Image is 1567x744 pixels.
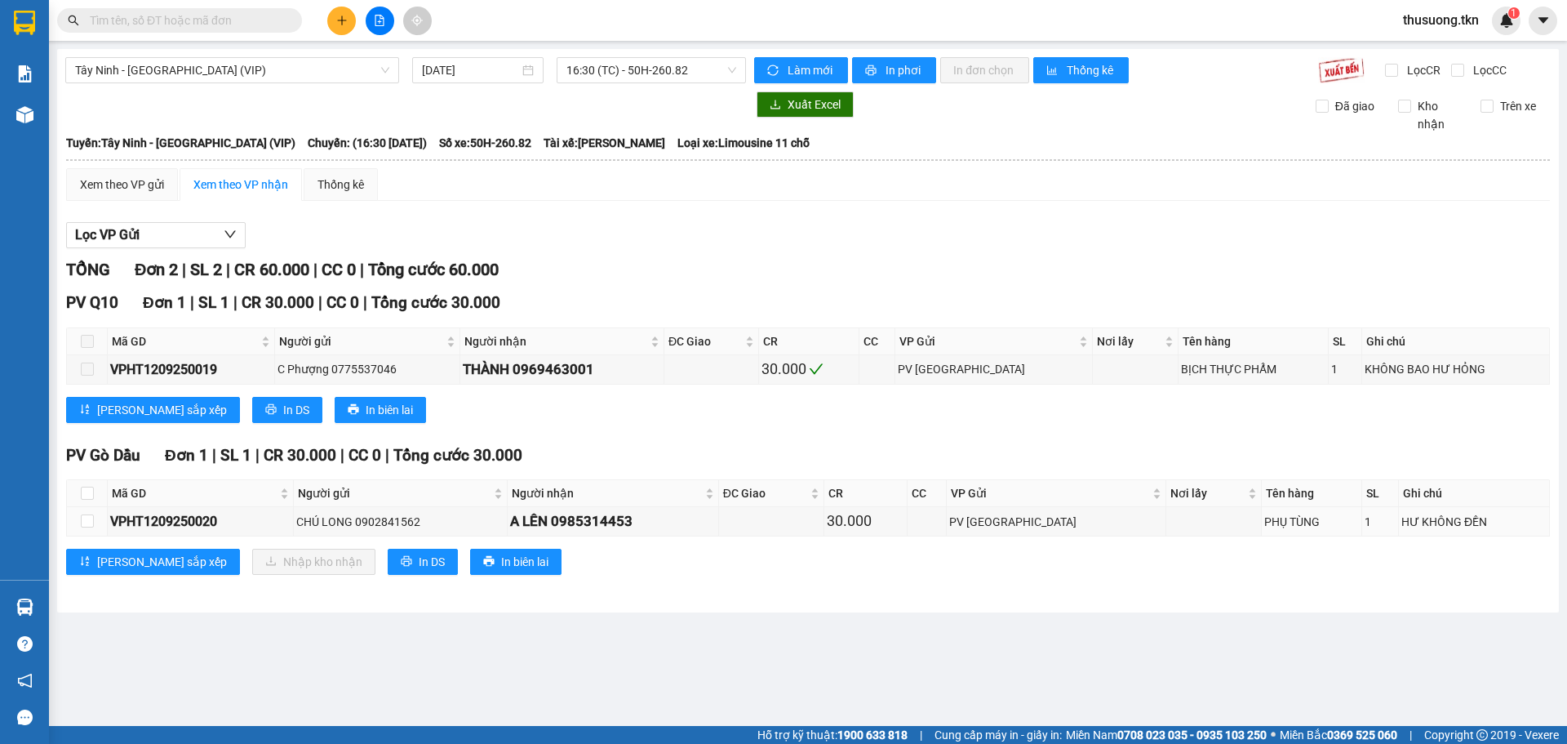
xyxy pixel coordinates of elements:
[859,328,894,355] th: CC
[340,446,344,465] span: |
[1494,97,1543,115] span: Trên xe
[143,293,186,312] span: Đơn 1
[112,484,277,502] span: Mã GD
[335,397,426,423] button: printerIn biên lai
[723,484,807,502] span: ĐC Giao
[326,293,359,312] span: CC 0
[371,293,500,312] span: Tổng cước 30.000
[1401,61,1443,79] span: Lọc CR
[252,397,322,423] button: printerIn DS
[16,65,33,82] img: solution-icon
[283,401,309,419] span: In DS
[1511,7,1516,19] span: 1
[1499,13,1514,28] img: icon-new-feature
[544,134,665,152] span: Tài xế: [PERSON_NAME]
[1329,328,1361,355] th: SL
[374,15,385,26] span: file-add
[79,555,91,568] span: sort-ascending
[75,225,140,245] span: Lọc VP Gửi
[512,484,702,502] span: Người nhận
[767,65,781,78] span: sync
[66,293,118,312] span: PV Q10
[66,260,110,279] span: TỔNG
[895,355,1093,384] td: PV Hòa Thành
[226,260,230,279] span: |
[837,728,908,742] strong: 1900 633 818
[809,362,823,376] span: check
[1331,360,1358,378] div: 1
[1365,360,1547,378] div: KHÔNG BAO HƯ HỎNG
[788,96,841,114] span: Xuất Excel
[403,7,432,35] button: aim
[668,332,742,350] span: ĐC Giao
[255,446,260,465] span: |
[224,228,237,241] span: down
[419,553,445,571] span: In DS
[1536,13,1551,28] span: caret-down
[470,549,562,575] button: printerIn biên lai
[336,15,348,26] span: plus
[17,636,33,652] span: question-circle
[393,446,522,465] span: Tổng cước 30.000
[788,61,835,79] span: Làm mới
[824,480,908,507] th: CR
[66,397,240,423] button: sort-ascending[PERSON_NAME] sắp xếp
[233,293,237,312] span: |
[190,293,194,312] span: |
[759,328,859,355] th: CR
[220,446,251,465] span: SL 1
[464,332,647,350] span: Người nhận
[439,134,531,152] span: Số xe: 50H-260.82
[1401,513,1547,531] div: HƯ KHÔNG ĐỀN
[1318,57,1365,83] img: 9k=
[951,484,1149,502] span: VP Gửi
[898,360,1090,378] div: PV [GEOGRAPHIC_DATA]
[761,358,856,381] div: 30.000
[388,549,458,575] button: printerIn DS
[190,260,222,279] span: SL 2
[14,11,35,35] img: logo-vxr
[110,359,272,380] div: VPHT1209250019
[483,555,495,568] span: printer
[886,61,923,79] span: In phơi
[1467,61,1509,79] span: Lọc CC
[920,726,922,744] span: |
[66,136,295,149] b: Tuyến: Tây Ninh - [GEOGRAPHIC_DATA] (VIP)
[949,513,1163,531] div: PV [GEOGRAPHIC_DATA]
[1271,732,1276,738] span: ⚪️
[348,446,381,465] span: CC 0
[1046,65,1060,78] span: bar-chart
[385,446,389,465] span: |
[1066,726,1267,744] span: Miền Nam
[264,446,336,465] span: CR 30.000
[317,176,364,194] div: Thống kê
[677,134,810,152] span: Loại xe: Limousine 11 chỗ
[97,553,227,571] span: [PERSON_NAME] sắp xếp
[908,480,947,507] th: CC
[16,106,33,123] img: warehouse-icon
[1362,328,1550,355] th: Ghi chú
[327,7,356,35] button: plus
[242,293,314,312] span: CR 30.000
[277,360,457,378] div: C Phượng 0775537046
[754,57,848,83] button: syncLàm mới
[852,57,936,83] button: printerIn phơi
[108,355,275,384] td: VPHT1209250019
[1264,513,1360,531] div: PHỤ TÙNG
[422,61,519,79] input: 12/09/2025
[68,15,79,26] span: search
[318,293,322,312] span: |
[1170,484,1245,502] span: Nơi lấy
[827,510,904,532] div: 30.000
[17,710,33,725] span: message
[934,726,1062,744] span: Cung cấp máy in - giấy in:
[1117,728,1267,742] strong: 0708 023 035 - 0935 103 250
[865,65,879,78] span: printer
[947,507,1166,536] td: PV Hòa Thành
[79,403,91,417] span: sort-ascending
[1476,729,1488,741] span: copyright
[348,403,359,417] span: printer
[265,403,277,417] span: printer
[368,260,499,279] span: Tổng cước 60.000
[1327,728,1397,742] strong: 0369 525 060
